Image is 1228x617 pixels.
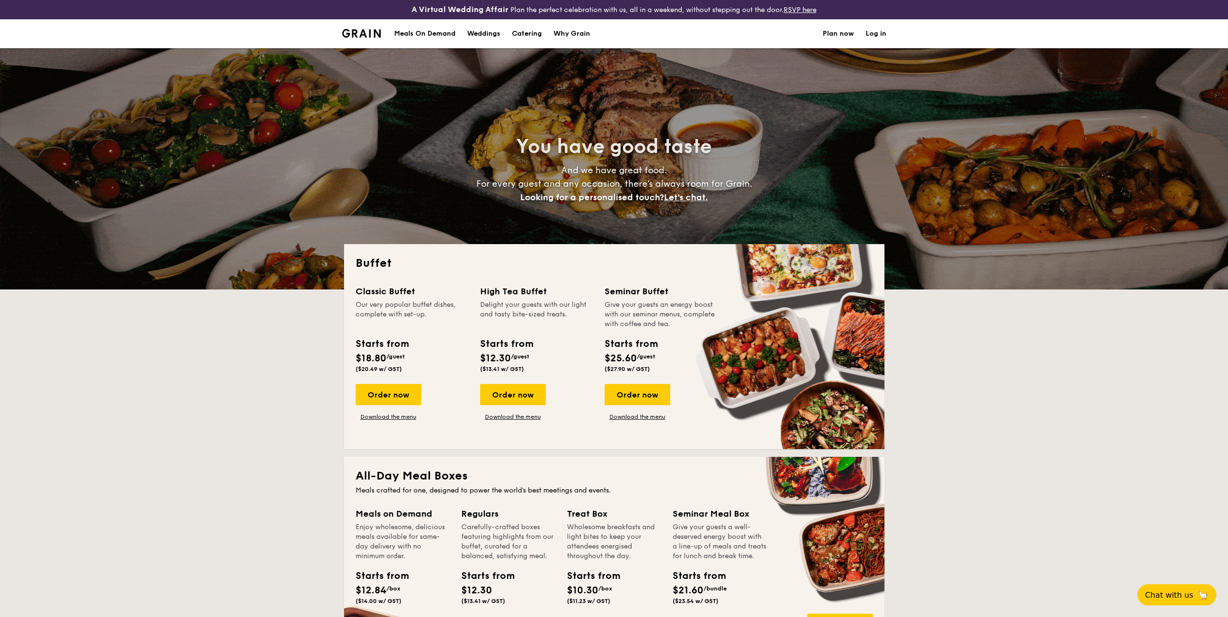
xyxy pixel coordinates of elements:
div: Delight your guests with our light and tasty bite-sized treats. [480,300,593,329]
div: Plan the perfect celebration with us, all in a weekend, without stepping out the door. [336,4,892,15]
span: Let's chat. [664,192,708,203]
a: Download the menu [480,413,546,421]
div: Our very popular buffet dishes, complete with set-up. [356,300,469,329]
div: Order now [605,384,670,405]
div: Weddings [467,19,500,48]
div: Starts from [673,569,716,583]
h4: A Virtual Wedding Affair [412,4,509,15]
div: Carefully-crafted boxes featuring highlights from our buffet, curated for a balanced, satisfying ... [461,522,555,561]
div: Meals crafted for one, designed to power the world's best meetings and events. [356,486,873,495]
a: Logotype [342,29,381,38]
a: Catering [506,19,548,48]
span: /guest [637,353,655,360]
div: Regulars [461,507,555,521]
a: Meals On Demand [388,19,461,48]
span: Chat with us [1145,590,1193,600]
span: $10.30 [567,585,598,596]
div: Starts from [480,337,533,351]
span: Looking for a personalised touch? [520,192,664,203]
span: You have good taste [516,135,712,158]
div: Seminar Meal Box [673,507,767,521]
img: Grain [342,29,381,38]
a: Download the menu [605,413,670,421]
div: Wholesome breakfasts and light bites to keep your attendees energised throughout the day. [567,522,661,561]
a: Why Grain [548,19,596,48]
div: Starts from [356,569,399,583]
span: /box [386,585,400,592]
div: Treat Box [567,507,661,521]
div: Starts from [356,337,408,351]
div: Meals On Demand [394,19,455,48]
span: /box [598,585,612,592]
div: Seminar Buffet [605,285,717,298]
span: $12.30 [461,585,492,596]
span: /guest [511,353,529,360]
a: Download the menu [356,413,421,421]
h1: Catering [512,19,542,48]
span: ($14.00 w/ GST) [356,598,401,604]
div: Enjoy wholesome, delicious meals available for same-day delivery with no minimum order. [356,522,450,561]
span: ($13.41 w/ GST) [461,598,505,604]
span: /guest [386,353,405,360]
span: $18.80 [356,353,386,364]
button: Chat with us🦙 [1137,584,1216,605]
span: And we have great food. For every guest and any occasion, there’s always room for Grain. [476,165,752,203]
span: ($27.90 w/ GST) [605,366,650,372]
span: ($13.41 w/ GST) [480,366,524,372]
div: Why Grain [553,19,590,48]
span: $25.60 [605,353,637,364]
div: Give your guests a well-deserved energy boost with a line-up of meals and treats for lunch and br... [673,522,767,561]
div: Order now [356,384,421,405]
span: ($23.54 w/ GST) [673,598,718,604]
div: Order now [480,384,546,405]
div: Classic Buffet [356,285,469,298]
span: /bundle [704,585,727,592]
div: Give your guests an energy boost with our seminar menus, complete with coffee and tea. [605,300,717,329]
div: Starts from [461,569,505,583]
h2: Buffet [356,256,873,271]
span: $12.84 [356,585,386,596]
div: Starts from [567,569,610,583]
a: RSVP here [784,6,816,14]
span: $12.30 [480,353,511,364]
h2: All-Day Meal Boxes [356,468,873,484]
div: High Tea Buffet [480,285,593,298]
span: ($11.23 w/ GST) [567,598,610,604]
a: Log in [866,19,886,48]
div: Meals on Demand [356,507,450,521]
span: 🦙 [1197,590,1209,601]
a: Plan now [823,19,854,48]
span: $21.60 [673,585,704,596]
span: ($20.49 w/ GST) [356,366,402,372]
a: Weddings [461,19,506,48]
div: Starts from [605,337,657,351]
